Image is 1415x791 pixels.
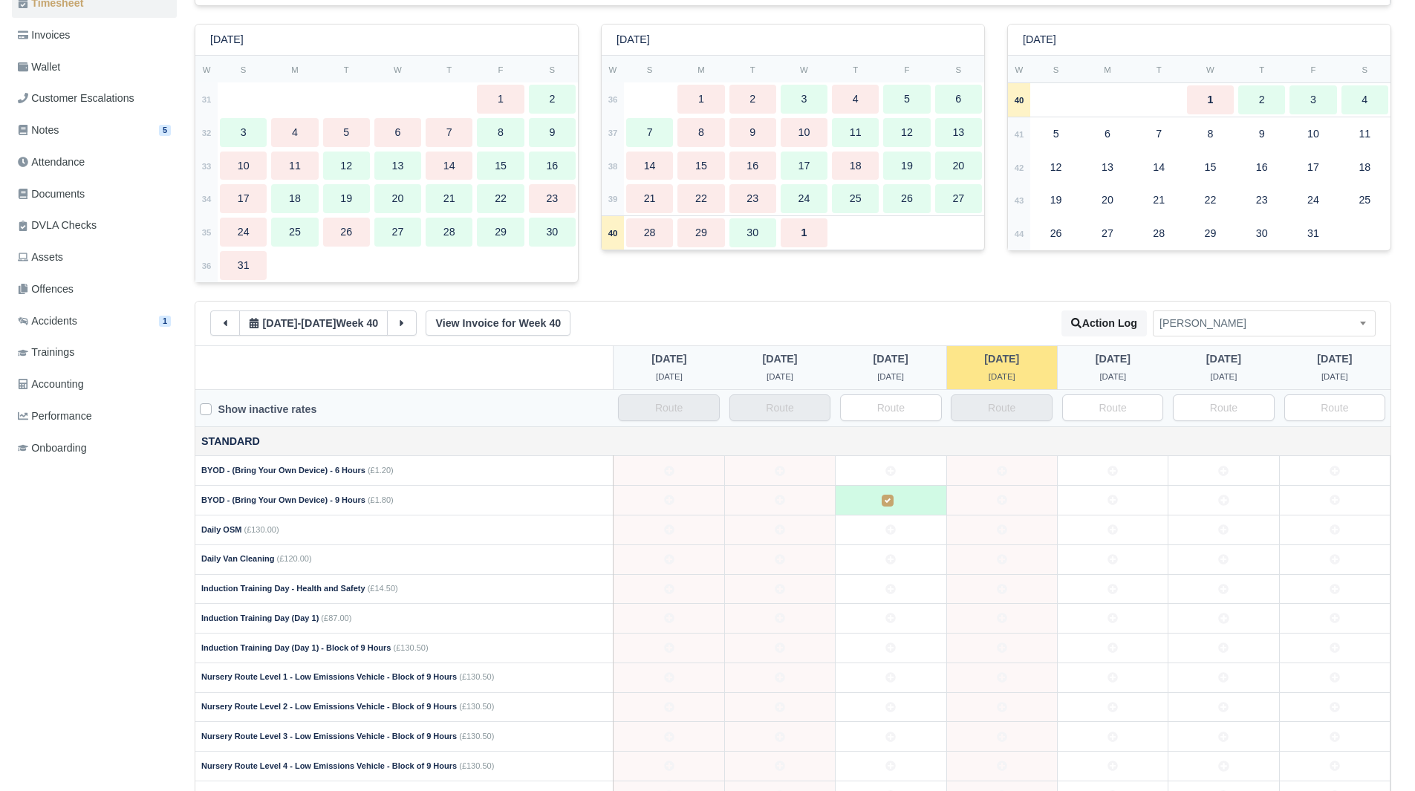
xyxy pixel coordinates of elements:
span: Attendance [18,154,85,171]
div: 11 [271,152,318,180]
a: Documents [12,180,177,209]
div: 8 [477,118,524,147]
td: 2025-10-01 Not Editable [946,574,1057,604]
div: 29 [677,218,724,247]
div: 17 [220,184,267,213]
div: 2 [529,85,576,114]
div: 10 [220,152,267,180]
td: 2025-10-01 Not Editable [946,604,1057,634]
div: 29 [1187,219,1234,248]
div: 27 [374,218,421,247]
div: 14 [626,152,673,180]
div: 14 [1136,153,1183,182]
div: 14 [426,152,472,180]
span: 3 days from now [301,317,336,329]
div: 11 [832,118,879,147]
input: Route [1284,394,1386,421]
strong: 43 [1015,196,1024,205]
strong: 36 [608,95,618,104]
td: 2025-10-01 Not Editable [946,456,1057,486]
a: Wallet [12,53,177,82]
td: 2025-09-28 Not Editable [614,574,724,604]
strong: 35 [202,228,212,237]
td: 2025-09-28 Not Editable [614,722,724,752]
td: 2025-10-01 Not Editable [946,663,1057,692]
div: 23 [729,184,776,213]
td: 2025-09-28 Not Editable [614,663,724,692]
a: Assets [12,243,177,272]
a: Performance [12,402,177,431]
button: [DATE]-[DATE]Week 40 [239,310,388,336]
span: Javone Blackwood [1154,314,1375,333]
div: 19 [883,152,930,180]
strong: 1 [1207,94,1213,105]
span: 2 days from now [1317,353,1352,365]
td: 2025-09-28 Not Editable [614,456,724,486]
iframe: Chat Widget [1148,619,1415,791]
span: (£87.00) [321,613,351,622]
div: 20 [1084,186,1131,215]
strong: 41 [1015,130,1024,139]
div: 4 [832,85,879,114]
div: 4 [271,118,318,147]
small: T [1157,65,1162,74]
td: 2025-10-01 Not Editable [946,752,1057,781]
div: 18 [271,184,318,213]
div: 24 [1289,186,1336,215]
a: Notes 5 [12,116,177,145]
small: S [647,65,653,74]
div: 26 [883,184,930,213]
div: 23 [1238,186,1285,215]
span: Performance [18,408,92,425]
div: 18 [832,152,879,180]
td: 2025-10-01 Not Editable [946,692,1057,722]
a: Accidents 1 [12,307,177,336]
span: 2 days from now [1321,372,1348,381]
small: F [498,65,504,74]
div: 2 [729,85,776,114]
small: M [1104,65,1110,74]
span: 1 [159,316,171,327]
div: 10 [1289,120,1336,149]
strong: 44 [1015,230,1024,238]
div: 21 [1136,186,1183,215]
td: 2025-09-29 Not Editable [724,634,835,663]
span: 1 day ago [877,372,904,381]
span: Invoices [18,27,70,44]
div: 22 [1187,186,1234,215]
span: Onboarding [18,440,87,457]
strong: 39 [608,195,618,204]
strong: 40 [608,229,618,238]
strong: Nursery Route Level 2 - Low Emissions Vehicle - Block of 9 Hours [201,702,457,711]
div: 29 [477,218,524,247]
td: 2025-09-28 Not Editable [614,604,724,634]
span: Documents [18,186,85,203]
small: F [1311,65,1316,74]
strong: Daily Van Cleaning [201,554,274,563]
strong: Induction Training Day - Health and Safety [201,584,365,593]
div: 15 [677,152,724,180]
div: 2 [1238,85,1285,114]
span: (£130.50) [459,702,494,711]
span: 14 hours ago [984,353,1019,365]
a: Accounting [12,370,177,399]
div: 6 [374,118,421,147]
a: View Invoice for Week 40 [426,310,570,336]
span: Wallet [18,59,60,76]
div: 18 [1341,153,1388,182]
span: 1 day from now [1206,353,1241,365]
input: Route [618,394,720,421]
strong: 31 [202,95,212,104]
td: 2025-09-28 Not Editable [614,692,724,722]
td: 2025-09-29 Not Editable [724,486,835,515]
label: Show inactive rates [218,401,316,418]
strong: 33 [202,162,212,171]
a: DVLA Checks [12,211,177,240]
div: 9 [529,118,576,147]
div: 28 [426,218,472,247]
td: 2025-09-29 Not Editable [724,752,835,781]
small: S [956,65,962,74]
td: 2025-09-29 Not Editable [724,722,835,752]
small: S [241,65,247,74]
